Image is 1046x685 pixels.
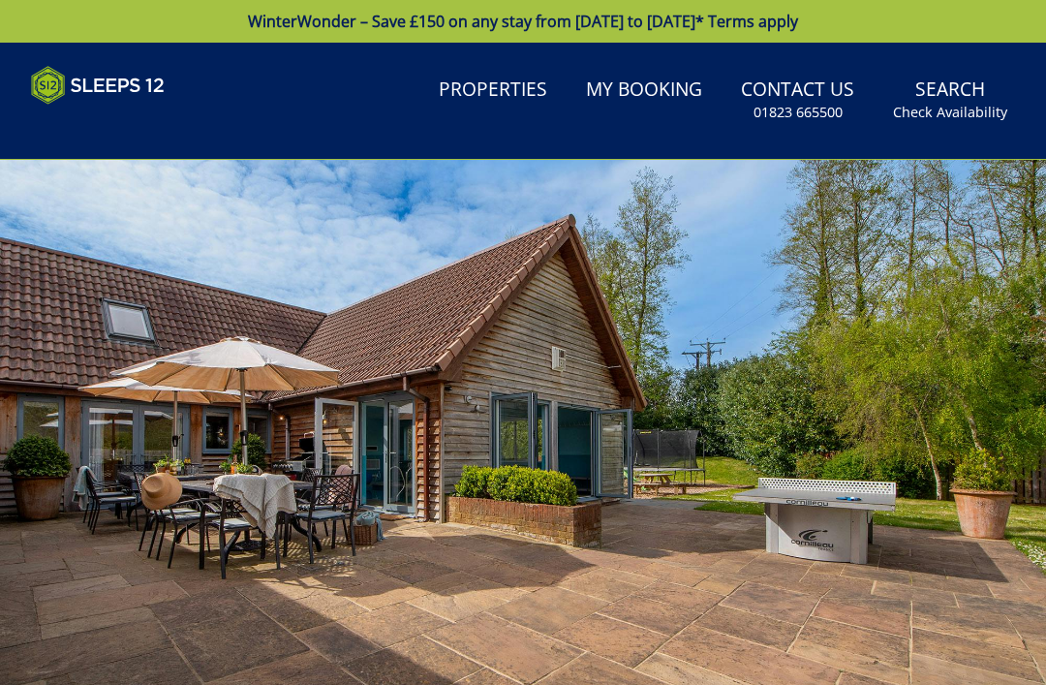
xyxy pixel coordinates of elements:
img: Sleeps 12 [31,66,165,105]
a: Contact Us01823 665500 [733,69,862,132]
small: Check Availability [893,103,1007,122]
iframe: Customer reviews powered by Trustpilot [21,116,225,133]
a: SearchCheck Availability [885,69,1015,132]
small: 01823 665500 [754,103,843,122]
a: Properties [431,69,555,112]
a: My Booking [578,69,710,112]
